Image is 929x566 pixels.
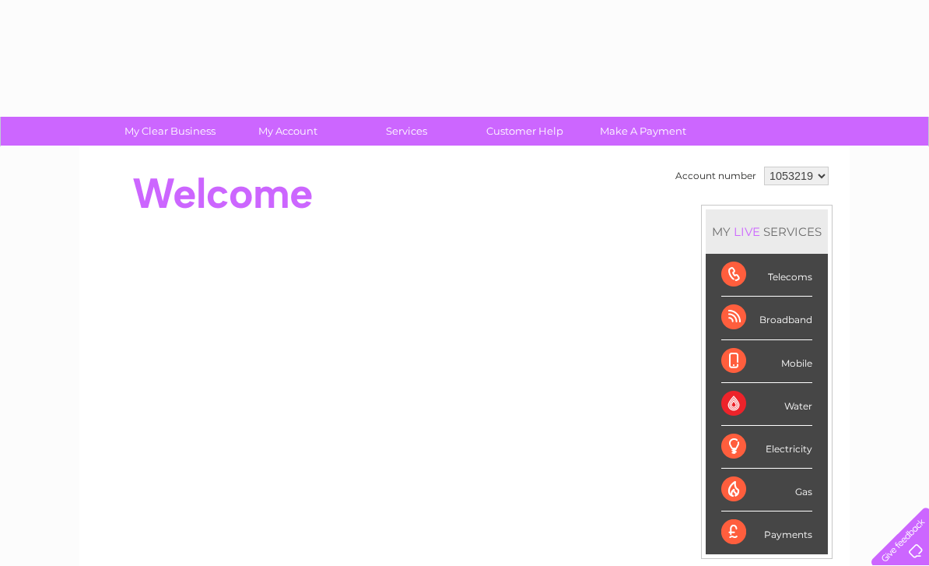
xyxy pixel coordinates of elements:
[721,340,812,383] div: Mobile
[342,117,471,146] a: Services
[461,117,589,146] a: Customer Help
[721,383,812,426] div: Water
[731,224,763,239] div: LIVE
[721,254,812,297] div: Telecoms
[579,117,707,146] a: Make A Payment
[706,209,828,254] div: MY SERVICES
[721,512,812,554] div: Payments
[671,163,760,189] td: Account number
[224,117,352,146] a: My Account
[721,426,812,469] div: Electricity
[721,297,812,339] div: Broadband
[106,117,234,146] a: My Clear Business
[721,469,812,512] div: Gas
